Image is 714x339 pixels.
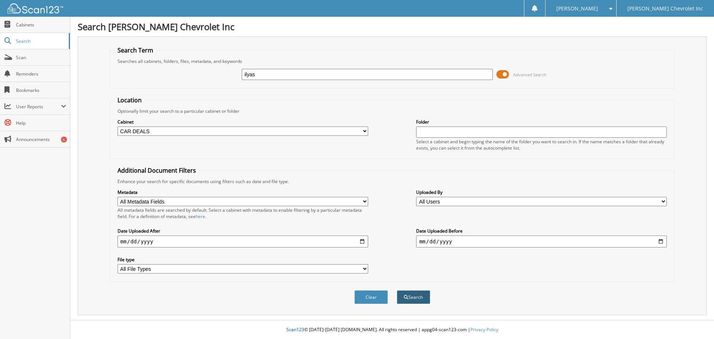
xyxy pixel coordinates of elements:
[114,108,671,114] div: Optionally limit your search to a particular cabinet or folder
[70,321,714,339] div: © [DATE]-[DATE] [DOMAIN_NAME]. All rights reserved | appg04-scan123-com |
[7,3,63,13] img: scan123-logo-white.svg
[16,120,66,126] span: Help
[16,103,61,110] span: User Reports
[16,22,66,28] span: Cabinets
[556,6,598,11] span: [PERSON_NAME]
[16,54,66,61] span: Scan
[118,189,368,195] label: Metadata
[118,256,368,263] label: File type
[16,71,66,77] span: Reminders
[118,236,368,247] input: start
[677,303,714,339] iframe: Chat Widget
[114,166,200,175] legend: Additional Document Filters
[416,228,667,234] label: Date Uploaded Before
[16,38,65,44] span: Search
[196,213,205,220] a: here
[416,236,667,247] input: end
[118,228,368,234] label: Date Uploaded After
[78,20,707,33] h1: Search [PERSON_NAME] Chevrolet Inc
[416,189,667,195] label: Uploaded By
[118,119,368,125] label: Cabinet
[114,58,671,64] div: Searches all cabinets, folders, files, metadata, and keywords
[354,290,388,304] button: Clear
[286,326,304,333] span: Scan123
[416,119,667,125] label: Folder
[513,72,546,77] span: Advanced Search
[114,46,157,54] legend: Search Term
[114,178,671,185] div: Enhance your search for specific documents using filters such as date and file type.
[470,326,498,333] a: Privacy Policy
[61,137,67,143] div: 6
[627,6,703,11] span: [PERSON_NAME] Chevrolet Inc
[16,136,66,143] span: Announcements
[416,138,667,151] div: Select a cabinet and begin typing the name of the folder you want to search in. If the name match...
[118,207,368,220] div: All metadata fields are searched by default. Select a cabinet with metadata to enable filtering b...
[397,290,430,304] button: Search
[114,96,145,104] legend: Location
[16,87,66,93] span: Bookmarks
